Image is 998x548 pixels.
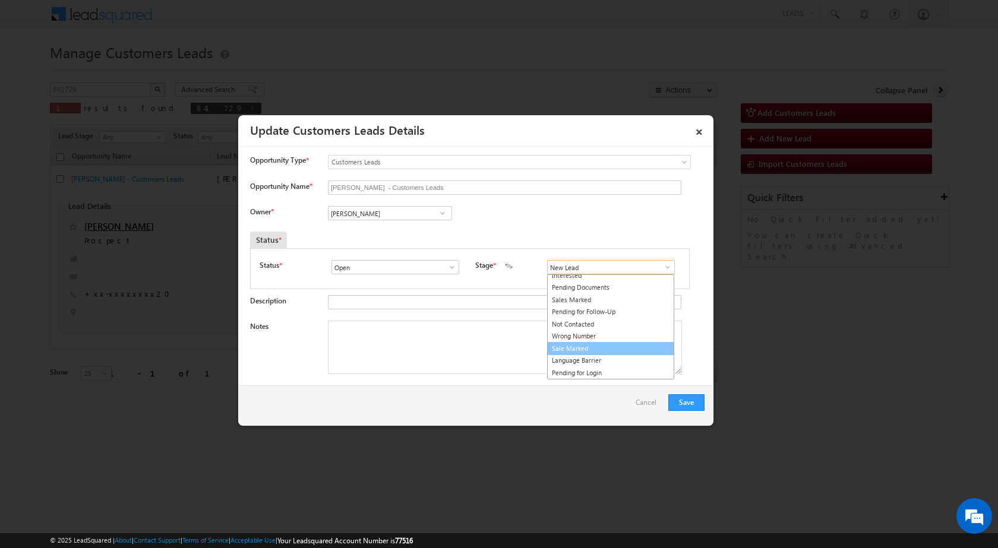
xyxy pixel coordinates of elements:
[250,121,425,138] a: Update Customers Leads Details
[331,260,459,274] input: Type to Search
[134,536,181,544] a: Contact Support
[115,536,132,544] a: About
[329,157,642,167] span: Customers Leads
[548,294,674,306] a: Sales Marked
[250,155,306,166] span: Opportunity Type
[250,232,287,248] div: Status
[441,261,456,273] a: Show All Items
[475,260,493,271] label: Stage
[548,367,674,379] a: Pending for Login
[195,6,223,34] div: Minimize live chat window
[668,394,705,411] button: Save
[20,62,50,78] img: d_60004797649_company_0_60004797649
[250,322,269,331] label: Notes
[548,270,674,282] a: Interested
[328,206,452,220] input: Type to Search
[250,182,312,191] label: Opportunity Name
[230,536,276,544] a: Acceptable Use
[182,536,229,544] a: Terms of Service
[547,342,674,356] a: Sale Marked
[548,306,674,318] a: Pending for Follow-Up
[548,281,674,294] a: Pending Documents
[328,155,691,169] a: Customers Leads
[689,119,709,140] a: ×
[277,536,413,545] span: Your Leadsquared Account Number is
[548,354,674,367] a: Language Barrier
[636,394,662,417] a: Cancel
[547,260,675,274] input: Type to Search
[657,261,672,273] a: Show All Items
[250,296,286,305] label: Description
[62,62,200,78] div: Chat with us now
[548,330,674,343] a: Wrong Number
[435,207,450,219] a: Show All Items
[162,366,216,382] em: Start Chat
[50,535,413,546] span: © 2025 LeadSquared | | | | |
[260,260,279,271] label: Status
[395,536,413,545] span: 77516
[15,110,217,356] textarea: Type your message and hit 'Enter'
[548,318,674,331] a: Not Contacted
[250,207,273,216] label: Owner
